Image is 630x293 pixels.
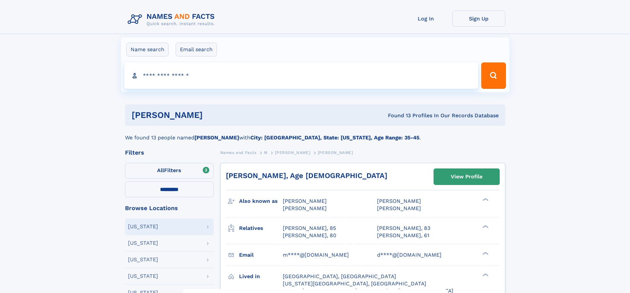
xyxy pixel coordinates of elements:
[124,62,479,89] input: search input
[194,134,239,141] b: [PERSON_NAME]
[275,150,310,155] span: [PERSON_NAME]
[176,43,217,56] label: Email search
[125,126,505,142] div: We found 13 people named with .
[377,225,430,232] a: [PERSON_NAME], 83
[481,62,506,89] button: Search Button
[283,280,426,287] span: [US_STATE][GEOGRAPHIC_DATA], [GEOGRAPHIC_DATA]
[128,240,158,246] div: [US_STATE]
[128,274,158,279] div: [US_STATE]
[128,224,158,229] div: [US_STATE]
[481,273,489,277] div: ❯
[125,11,220,28] img: Logo Names and Facts
[126,43,169,56] label: Name search
[125,150,214,156] div: Filters
[434,169,499,185] a: View Profile
[399,11,452,27] a: Log In
[318,150,353,155] span: [PERSON_NAME]
[239,196,283,207] h3: Also known as
[481,224,489,229] div: ❯
[377,205,421,211] span: [PERSON_NAME]
[264,148,268,157] a: M
[220,148,257,157] a: Names and Facts
[283,273,396,279] span: [GEOGRAPHIC_DATA], [GEOGRAPHIC_DATA]
[128,257,158,262] div: [US_STATE]
[481,198,489,202] div: ❯
[295,112,499,119] div: Found 13 Profiles In Our Records Database
[239,249,283,261] h3: Email
[250,134,419,141] b: City: [GEOGRAPHIC_DATA], State: [US_STATE], Age Range: 35-45
[125,205,214,211] div: Browse Locations
[377,232,429,239] a: [PERSON_NAME], 61
[283,205,327,211] span: [PERSON_NAME]
[481,251,489,255] div: ❯
[452,11,505,27] a: Sign Up
[264,150,268,155] span: M
[226,171,387,180] a: [PERSON_NAME], Age [DEMOGRAPHIC_DATA]
[157,167,164,173] span: All
[283,225,336,232] a: [PERSON_NAME], 85
[451,169,483,184] div: View Profile
[239,223,283,234] h3: Relatives
[283,198,327,204] span: [PERSON_NAME]
[377,198,421,204] span: [PERSON_NAME]
[283,232,336,239] a: [PERSON_NAME], 80
[239,271,283,282] h3: Lived in
[125,163,214,179] label: Filters
[132,111,295,119] h1: [PERSON_NAME]
[275,148,310,157] a: [PERSON_NAME]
